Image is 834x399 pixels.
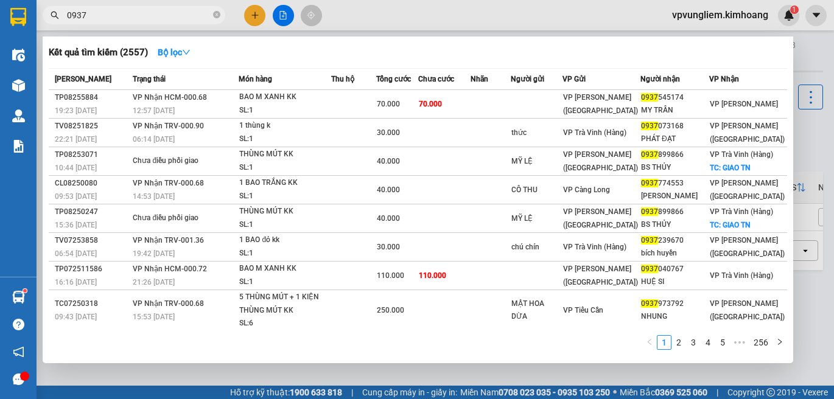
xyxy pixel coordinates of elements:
[641,179,658,187] span: 0937
[133,278,175,286] span: 21:26 [DATE]
[641,93,658,102] span: 0937
[213,11,220,18] span: close-circle
[12,140,25,153] img: solution-icon
[563,207,638,229] span: VP [PERSON_NAME] ([GEOGRAPHIC_DATA])
[239,205,331,218] div: THÙNG MÚT KK
[377,243,400,251] span: 30.000
[55,106,97,115] span: 19:23 [DATE]
[641,133,709,145] div: PHÁT ĐẠT
[750,336,772,349] a: 256
[641,234,709,247] div: 239670
[773,335,787,350] button: right
[672,336,685,349] a: 2
[641,120,709,133] div: 073168
[715,335,730,350] li: 5
[55,278,97,286] span: 16:16 [DATE]
[657,335,671,350] li: 1
[710,179,785,201] span: VP [PERSON_NAME] ([GEOGRAPHIC_DATA])
[641,276,709,288] div: HUỆ SI
[23,289,27,293] sup: 1
[239,247,331,260] div: SL: 1
[55,177,129,190] div: CL08250080
[641,190,709,203] div: [PERSON_NAME]
[55,91,129,104] div: TP08255884
[686,335,701,350] li: 3
[641,247,709,260] div: bích huyền
[133,122,204,130] span: VP Nhận TRV-000.90
[239,104,331,117] div: SL: 1
[55,263,129,276] div: TP072511586
[133,192,175,201] span: 14:53 [DATE]
[562,75,586,83] span: VP Gửi
[55,148,129,161] div: TP08253071
[239,148,331,161] div: THÙNG MÚT KK
[563,128,626,137] span: VP Trà Vinh (Hàng)
[716,336,729,349] a: 5
[133,135,175,144] span: 06:14 [DATE]
[730,335,749,350] li: Next 5 Pages
[640,75,680,83] span: Người nhận
[133,179,204,187] span: VP Nhận TRV-000.68
[710,221,751,229] span: TC: GIAO TN
[55,75,111,83] span: [PERSON_NAME]
[12,291,25,304] img: warehouse-icon
[239,276,331,289] div: SL: 1
[133,212,224,225] div: Chưa điều phối giao
[239,75,272,83] span: Món hàng
[377,306,404,314] span: 250.000
[641,177,709,190] div: 774553
[158,47,191,57] strong: Bộ lọc
[563,306,603,314] span: VP Tiểu Cần
[49,46,148,59] h3: Kết quả tìm kiếm ( 2557 )
[641,236,658,245] span: 0937
[51,11,59,19] span: search
[710,100,778,108] span: VP [PERSON_NAME]
[377,186,400,194] span: 40.000
[710,271,773,280] span: VP Trà Vinh (Hàng)
[710,150,773,159] span: VP Trà Vinh (Hàng)
[376,75,411,83] span: Tổng cước
[701,335,715,350] li: 4
[511,184,562,196] div: CÔ THU
[642,335,657,350] button: left
[657,336,671,349] a: 1
[239,262,331,276] div: BAO M XANH KK
[55,120,129,133] div: TV08251825
[182,48,191,57] span: down
[133,313,175,321] span: 15:53 [DATE]
[511,127,562,139] div: thức
[641,91,709,104] div: 545174
[239,317,331,330] div: SL: 6
[418,75,454,83] span: Chưa cước
[239,234,331,247] div: 1 BAO đỏ kk
[471,75,488,83] span: Nhãn
[239,218,331,232] div: SL: 1
[563,150,638,172] span: VP [PERSON_NAME] ([GEOGRAPHIC_DATA])
[13,346,24,358] span: notification
[641,263,709,276] div: 040767
[239,91,331,104] div: BAO M XANH KK
[710,299,785,321] span: VP [PERSON_NAME] ([GEOGRAPHIC_DATA])
[641,161,709,174] div: BS THỦY
[213,10,220,21] span: close-circle
[419,271,446,280] span: 110.000
[55,313,97,321] span: 09:43 [DATE]
[642,335,657,350] li: Previous Page
[641,265,658,273] span: 0937
[377,128,400,137] span: 30.000
[709,75,739,83] span: VP Nhận
[641,218,709,231] div: BS THỦY
[563,186,610,194] span: VP Càng Long
[133,249,175,258] span: 19:42 [DATE]
[13,373,24,385] span: message
[133,154,224,168] div: Chưa điều phối giao
[419,100,442,108] span: 70.000
[641,122,658,130] span: 0937
[511,297,562,323] div: MẬT HOA DỪA
[239,176,331,190] div: 1 BAO TRẮNG KK
[710,207,773,216] span: VP Trà Vinh (Hàng)
[671,335,686,350] li: 2
[13,319,24,330] span: question-circle
[55,234,129,247] div: TV07253858
[641,206,709,218] div: 899866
